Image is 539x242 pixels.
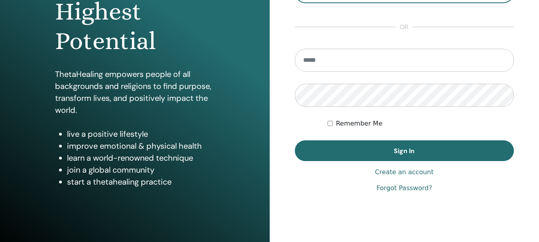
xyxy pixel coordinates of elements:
li: join a global community [67,164,215,176]
li: improve emotional & physical health [67,140,215,152]
span: Sign In [394,147,415,155]
a: Forgot Password? [377,183,432,193]
li: learn a world-renowned technique [67,152,215,164]
label: Remember Me [336,119,383,128]
p: ThetaHealing empowers people of all backgrounds and religions to find purpose, transform lives, a... [55,68,215,116]
button: Sign In [295,140,514,161]
span: or [396,22,413,32]
div: Keep me authenticated indefinitely or until I manually logout [328,119,514,128]
li: live a positive lifestyle [67,128,215,140]
a: Create an account [375,167,434,177]
li: start a thetahealing practice [67,176,215,188]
